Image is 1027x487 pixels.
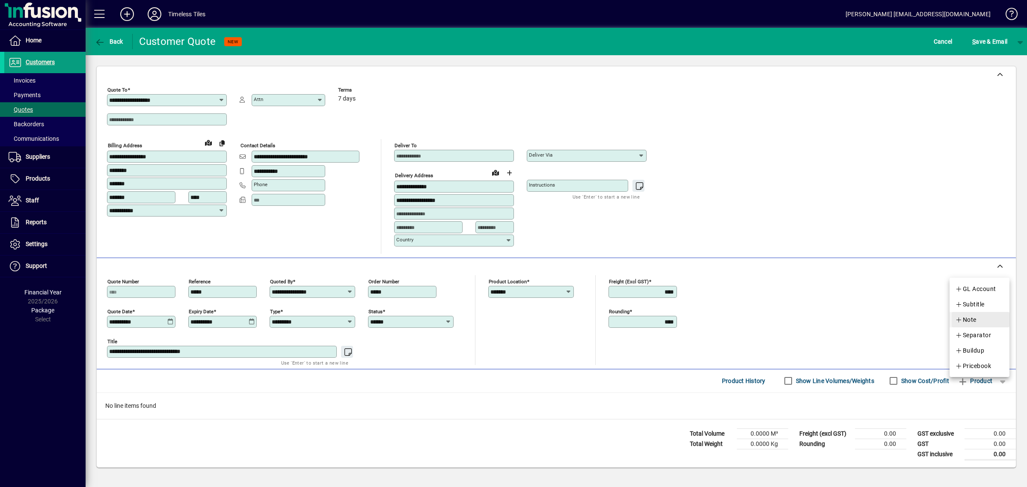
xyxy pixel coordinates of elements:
[955,299,985,309] span: Subtitle
[950,343,1009,358] button: Buildup
[955,361,991,371] span: Pricebook
[950,312,1009,327] button: Note
[955,345,984,356] span: Buildup
[955,330,991,340] span: Separator
[950,358,1009,374] button: Pricebook
[950,327,1009,343] button: Separator
[950,281,1009,297] button: GL Account
[955,315,977,325] span: Note
[950,297,1009,312] button: Subtitle
[955,284,996,294] span: GL Account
